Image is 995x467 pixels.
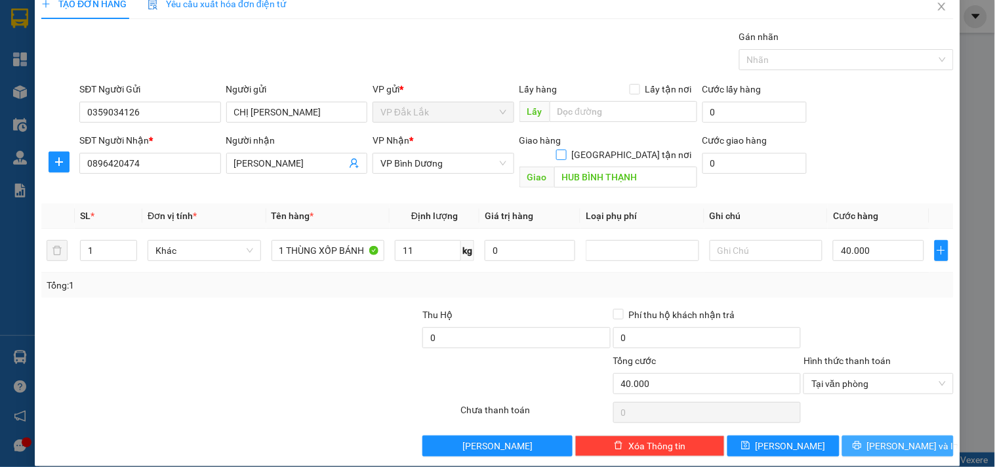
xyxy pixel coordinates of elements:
[411,211,458,221] span: Định lượng
[80,211,91,221] span: SL
[47,278,385,293] div: Tổng: 1
[461,240,474,261] span: kg
[614,441,623,451] span: delete
[112,43,331,61] div: 0786052891
[380,102,506,122] span: VP Đắk Lắk
[226,133,367,148] div: Người nhận
[624,308,741,322] span: Phí thu hộ khách nhận trả
[554,167,697,188] input: Dọc đường
[226,82,367,96] div: Người gửi
[459,403,611,426] div: Chưa thanh toán
[11,12,31,26] span: Gửi:
[148,211,197,221] span: Đơn vị tính
[853,441,862,451] span: printer
[112,11,331,27] div: VP Bình Dương
[373,82,514,96] div: VP gửi
[272,240,385,261] input: VD: Bàn, Ghế
[833,211,878,221] span: Cước hàng
[462,439,533,453] span: [PERSON_NAME]
[49,152,70,173] button: plus
[640,82,697,96] span: Lấy tận nơi
[580,203,704,229] th: Loại phụ phí
[422,310,453,320] span: Thu Hộ
[11,58,103,77] div: 0948236119
[373,135,409,146] span: VP Nhận
[811,374,945,394] span: Tại văn phòng
[272,211,314,221] span: Tên hàng
[867,439,959,453] span: [PERSON_NAME] và In
[727,436,839,457] button: save[PERSON_NAME]
[11,43,103,58] div: CÔ NGA
[702,135,767,146] label: Cước giao hàng
[741,441,750,451] span: save
[349,158,359,169] span: user-add
[11,11,103,43] div: VP Đắk Lắk
[842,436,954,457] button: printer[PERSON_NAME] và In
[628,439,685,453] span: Xóa Thông tin
[613,355,657,366] span: Tổng cước
[550,101,697,122] input: Dọc đường
[485,211,533,221] span: Giá trị hàng
[567,148,697,162] span: [GEOGRAPHIC_DATA] tận nơi
[937,1,947,12] span: close
[485,240,575,261] input: 0
[575,436,725,457] button: deleteXóa Thông tin
[49,157,69,167] span: plus
[803,355,891,366] label: Hình thức thanh toán
[519,135,561,146] span: Giao hàng
[155,241,253,260] span: Khác
[519,167,554,188] span: Giao
[79,133,220,148] div: SĐT Người Nhận
[702,153,807,174] input: Cước giao hàng
[519,101,550,122] span: Lấy
[519,84,558,94] span: Lấy hàng
[79,82,220,96] div: SĐT Người Gửi
[935,240,948,261] button: plus
[47,240,68,261] button: delete
[380,153,506,173] span: VP Bình Dương
[704,203,828,229] th: Ghi chú
[112,12,144,26] span: Nhận:
[422,436,572,457] button: [PERSON_NAME]
[112,27,331,43] div: TRÀ MY
[935,245,948,256] span: plus
[710,240,823,261] input: Ghi Chú
[112,68,130,82] span: TC:
[756,439,826,453] span: [PERSON_NAME]
[702,84,761,94] label: Cước lấy hàng
[702,102,807,123] input: Cước lấy hàng
[739,31,779,42] label: Gán nhãn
